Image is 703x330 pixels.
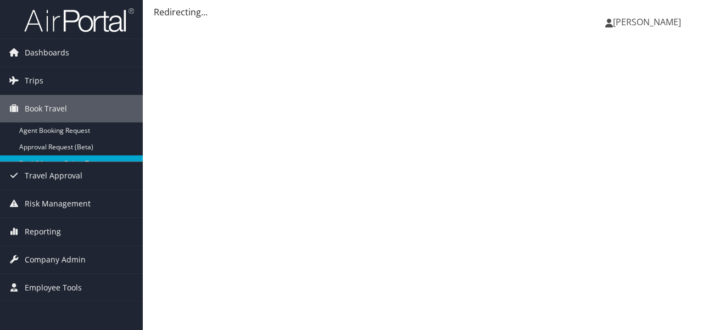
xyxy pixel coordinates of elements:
span: Company Admin [25,246,86,273]
div: Redirecting... [154,5,692,19]
span: Reporting [25,218,61,245]
span: Employee Tools [25,274,82,301]
a: [PERSON_NAME] [605,5,692,38]
span: Dashboards [25,39,69,66]
span: Travel Approval [25,162,82,189]
span: [PERSON_NAME] [613,16,681,28]
img: airportal-logo.png [24,7,134,33]
span: Book Travel [25,95,67,122]
span: Risk Management [25,190,91,217]
span: Trips [25,67,43,94]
